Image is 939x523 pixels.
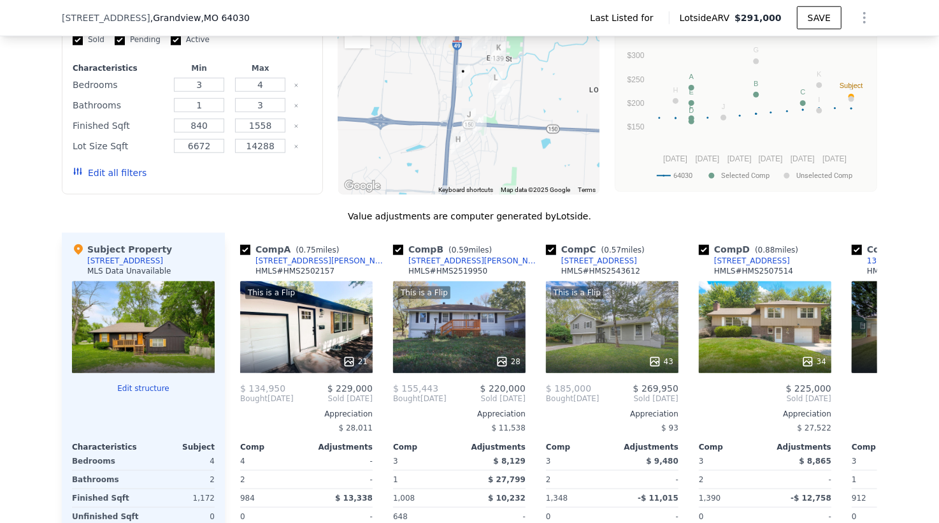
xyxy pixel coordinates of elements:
span: 0.57 [604,246,621,254]
span: Sold [DATE] [699,394,831,404]
text: $150 [627,123,645,132]
div: Comp A [240,243,344,256]
span: $ 27,799 [488,475,526,484]
div: HMLS # HMS2507514 [714,266,793,276]
div: [DATE] [240,394,294,404]
div: Lot Size Sqft [73,137,166,155]
text: $300 [627,52,645,61]
span: $ 229,000 [327,383,373,394]
span: Bought [240,394,268,404]
div: [STREET_ADDRESS] [561,256,637,266]
div: 21 [343,355,368,368]
text: [DATE] [696,154,720,163]
text: Selected Comp [721,172,770,180]
button: Show Options [852,5,877,31]
div: 2 [240,471,304,489]
div: 13721 11th Ter [867,256,925,266]
div: - [309,471,373,489]
text: [DATE] [822,154,847,163]
a: 13721 11th Ter [852,256,925,266]
span: 0.75 [299,246,316,254]
text: F [689,103,694,111]
div: Finished Sqft [72,489,141,507]
div: Appreciation [699,409,831,419]
text: B [754,80,758,87]
div: [STREET_ADDRESS] [87,256,163,266]
text: L [849,84,853,92]
div: 6200 E 147th Ter [457,103,481,135]
span: $ 8,129 [494,457,526,466]
div: Max [233,63,289,73]
span: ( miles) [596,246,650,254]
a: Open this area in Google Maps (opens a new window) [341,178,383,195]
text: [DATE] [728,154,752,163]
span: Bought [393,394,420,404]
div: Adjustments [459,442,526,452]
label: Pending [115,34,161,45]
text: Subject [840,82,863,89]
div: Bedrooms [72,452,141,470]
span: Sold [DATE] [447,394,526,404]
span: 3 [393,457,398,466]
div: - [768,471,831,489]
span: $ 11,538 [492,424,526,432]
div: 28 [496,355,520,368]
span: Map data ©2025 Google [501,186,570,193]
div: Min [171,63,227,73]
div: Bathrooms [72,471,141,489]
span: $ 185,000 [546,383,591,394]
button: Clear [294,144,299,149]
text: A [689,73,694,80]
div: Appreciation [393,409,526,419]
span: $ 269,950 [633,383,678,394]
div: Subject Property [72,243,172,256]
div: Comp B [393,243,497,256]
span: 1,008 [393,494,415,503]
span: 4 [240,457,245,466]
span: 648 [393,512,408,521]
span: $ 8,865 [799,457,831,466]
span: $ 93 [661,424,678,432]
span: , MO 64030 [201,13,250,23]
a: Terms [578,186,596,193]
span: 0 [546,512,551,521]
text: H [673,86,678,94]
div: [DATE] [393,394,447,404]
div: 43 [649,355,673,368]
div: HMLS # HMS2519950 [408,266,487,276]
div: This is a Flip [398,286,450,299]
span: Last Listed for [591,11,659,24]
span: 0 [240,512,245,521]
div: A chart. [623,29,869,189]
div: HMLS # HMS2543612 [561,266,640,276]
span: ( miles) [750,246,803,254]
div: Comp [852,442,918,452]
span: $ 134,950 [240,383,285,394]
a: [STREET_ADDRESS][PERSON_NAME] [393,256,541,266]
div: 1 [393,471,457,489]
span: 0.88 [758,246,775,254]
div: Adjustments [765,442,831,452]
text: [DATE] [791,154,815,163]
div: Comp [699,442,765,452]
a: [STREET_ADDRESS] [699,256,790,266]
div: Comp C [546,243,650,256]
text: I [818,96,820,103]
text: $250 [627,75,645,84]
a: [STREET_ADDRESS] [546,256,637,266]
text: 64030 [673,172,692,180]
span: 3 [699,457,704,466]
span: -$ 12,758 [791,494,831,503]
span: $ 225,000 [786,383,831,394]
text: C [800,88,805,96]
div: 6803 E 140th Ter [487,36,511,68]
div: - [309,452,373,470]
div: 2 [699,471,763,489]
div: 6811 E 143rd St [484,66,508,98]
span: Sold [DATE] [599,394,678,404]
span: $ 155,443 [393,383,438,394]
div: 14213 S Haven Rd [451,60,475,92]
label: Active [171,34,210,45]
button: Edit all filters [73,166,147,179]
div: Adjustments [612,442,678,452]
